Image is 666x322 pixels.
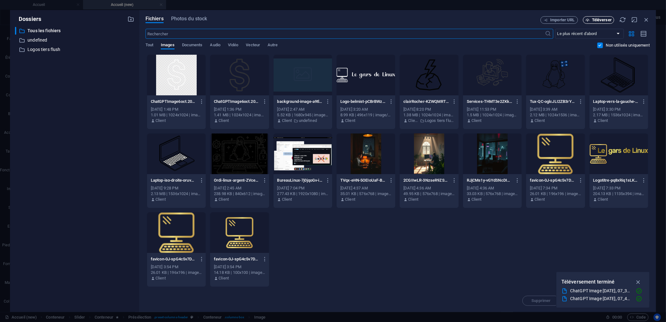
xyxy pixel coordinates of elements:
[2,3,44,8] a: Skip to main content
[340,107,392,112] div: [DATE] 3:20 AM
[403,118,455,123] div: De: Client | Dossier: Logos tiers flush
[155,197,166,202] p: Client
[467,107,518,112] div: [DATE] 11:53 PM
[530,112,581,118] div: 2.12 MB | 1024x1536 | image/png
[345,118,355,123] p: Client
[151,185,202,191] div: [DATE] 9:28 PM
[340,112,392,118] div: 8.99 KB | 496x119 | image/png
[219,197,229,202] p: Client
[535,118,545,123] p: Client
[340,99,386,104] p: Logo-belmist-pCBrBWzt-6uvmkVBjfy0xA.png
[471,197,482,202] p: Client
[15,46,134,53] div: Logos tiers flush
[403,112,455,118] div: 1.38 MB | 1024x1024 | image/png
[593,112,644,118] div: 2.17 MB | 1536x1024 | image/png
[408,197,419,202] p: Client
[277,107,328,112] div: [DATE] 2:47 AM
[583,16,614,24] button: Téléverser
[282,197,292,202] p: Client
[467,185,518,191] div: [DATE] 4:36 AM
[606,43,650,48] p: Affiche uniquement les fichiers non utilisés sur ce site web. Les fichiers ajoutés pendant cette ...
[471,118,482,123] p: Client
[593,191,644,197] div: 204.13 KB | 1135x394 | image/png
[214,270,265,275] div: 14.18 KB | 100x100 | image/png
[425,118,455,123] p: Logos tiers flush
[403,99,449,104] p: clairRocher-KZWQMRTXBZhqSexdPUZgtg.png
[214,112,265,118] div: 1.41 MB | 1024x1024 | image/png
[631,16,638,23] i: Réduire
[2,8,376,53] div: Déposer le contenu ici
[340,191,392,197] div: 35.01 KB | 576x768 | image/jpeg
[277,99,323,104] p: background-image-a9tl8EUybMCDSnadpEQb4g.png
[277,191,328,197] div: 277.43 KB | 1920x1080 | image/png
[530,185,581,191] div: [DATE] 7:34 PM
[27,37,123,44] p: undefined
[277,118,328,123] div: De: Client | Dossier: undefined
[561,278,615,286] p: Téléversement terminé
[214,256,259,262] p: favicon-0J-spG4c5v7DhymQZnmocg.png
[467,99,512,104] p: Services-THMT3e2ZKkuVY-2aArogAQ.png
[598,118,608,123] p: Client
[219,118,229,123] p: Client
[467,112,518,118] div: 1.5 MB | 1024x1024 | image/png
[214,185,265,191] div: [DATE] 2:45 AM
[403,178,449,183] p: 2CGIIwLR-3NzseR9ZS1VUelfrnvEnPg.jpeg
[182,41,203,50] span: Documents
[268,41,278,50] span: Autre
[403,191,455,197] div: 49.95 KB | 576x768 | image/jpeg
[214,107,265,112] div: [DATE] 1:36 PM
[27,27,123,34] p: Tous les fichiers
[593,185,644,191] div: [DATE] 7:33 PM
[151,99,196,104] p: ChatGPTImage6oct.202507_47_12-HMy63noY8qWj7QoPCBvyWw.png
[219,275,229,281] p: Client
[151,270,202,275] div: 26.01 KB | 196x196 | image/png
[570,295,631,302] div: ChatGPT Image [DATE], 07_47_12.png
[161,41,175,50] span: Images
[643,16,650,23] i: Fermer
[214,264,265,270] div: [DATE] 3:54 PM
[214,191,265,197] div: 238.98 KB | 840x612 | image/png
[146,15,164,23] span: Fichiers
[127,16,134,23] i: Créer un nouveau dossier
[210,41,220,50] span: Audio
[155,118,166,123] p: Client
[151,107,202,112] div: [DATE] 1:48 PM
[550,18,575,22] span: Importer URL
[282,118,292,123] p: Client
[214,178,259,183] p: Ordi-linux-argent-ZVcezZkGsgnf1j6bYzYH3A.png
[403,107,455,112] div: [DATE] 8:20 PM
[277,178,323,183] p: BureauLinux-7j0jqoGv-iG2halYugdCUw.png
[340,178,386,183] p: TVqx-eHN-5OEIoUaF-BazmMlVtvZHjA.jpeg
[171,15,207,23] span: Photos du stock
[15,15,41,23] p: Dossiers
[146,29,545,39] input: Rechercher
[530,191,581,197] div: 26.01 KB | 196x196 | image/png
[540,16,578,24] button: Importer URL
[530,99,575,104] p: Tux-QC-oglcJLI2ZB3rYM-37SZ_hQ.png
[151,256,196,262] p: favicon-0J-spG4c5v7DhymQZnmocg-3ezNwOc3HMRfUDZbHu28jw.png
[151,178,196,183] p: Laptop-iso-droite-oruvHyYmm38IgDTvQe-M0A.png
[530,107,581,112] div: [DATE] 3:39 AM
[277,185,328,191] div: [DATE] 7:04 PM
[151,191,202,197] div: 2.13 MB | 1536x1024 | image/png
[27,46,123,53] p: Logos tiers flush
[619,16,626,23] i: Actualiser
[340,185,392,191] div: [DATE] 4:37 AM
[146,41,153,50] span: Tout
[277,112,328,118] div: 5.52 KB | 1680x945 | image/png
[408,118,418,123] p: Client
[598,197,608,202] p: Client
[151,264,202,270] div: [DATE] 3:54 PM
[592,18,612,22] span: Téléverser
[228,41,238,50] span: VIdéo
[467,191,518,197] div: 33.03 KB | 576x768 | image/jpeg
[593,178,639,183] p: Logotitre-pq8xRiq1sLKCP-DQv9Ng7A.png
[535,197,545,202] p: Client
[593,107,644,112] div: [DATE] 3:30 PM
[530,178,575,183] p: favicon-0J-spG4c5v7DhymQZnmocg-3ezNwOc3HMRfUDZbHu28jw-1ALG0wx_wixTLl0t60gJQw.png
[246,41,260,50] span: Vecteur
[467,178,512,183] p: RJjCMs1y-vGYdSNcDISB063Liy1b36A.jpeg
[214,99,259,104] p: ChatGPTImage6oct.202507_35_03-qtIusfY4rUw59P-oESfnCQ.png
[15,27,16,35] div: ​
[570,287,631,294] div: ChatGPT Image [DATE], 07_35_03.png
